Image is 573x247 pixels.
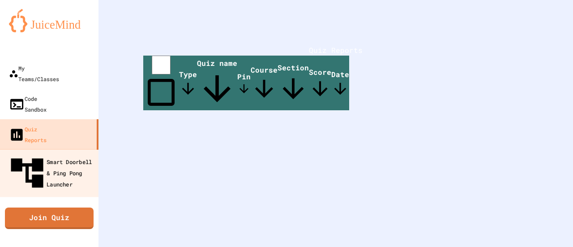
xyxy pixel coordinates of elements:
[197,58,237,109] span: Quiz name
[237,72,251,95] span: Pin
[251,65,278,102] span: Course
[152,56,171,74] input: select all desserts
[5,208,94,229] a: Join Quiz
[9,9,90,32] img: logo-orange.svg
[9,124,47,145] div: Quiz Reports
[8,154,96,193] div: Smart Doorbell & Ping Pong Launcher
[309,67,331,100] span: Score
[179,69,197,98] span: Type
[535,211,564,238] iframe: chat widget
[331,69,349,98] span: Date
[143,45,528,56] h1: Quiz Reports
[9,93,47,115] div: Code Sandbox
[278,63,309,104] span: Section
[9,63,59,84] div: My Teams/Classes
[499,172,564,210] iframe: chat widget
